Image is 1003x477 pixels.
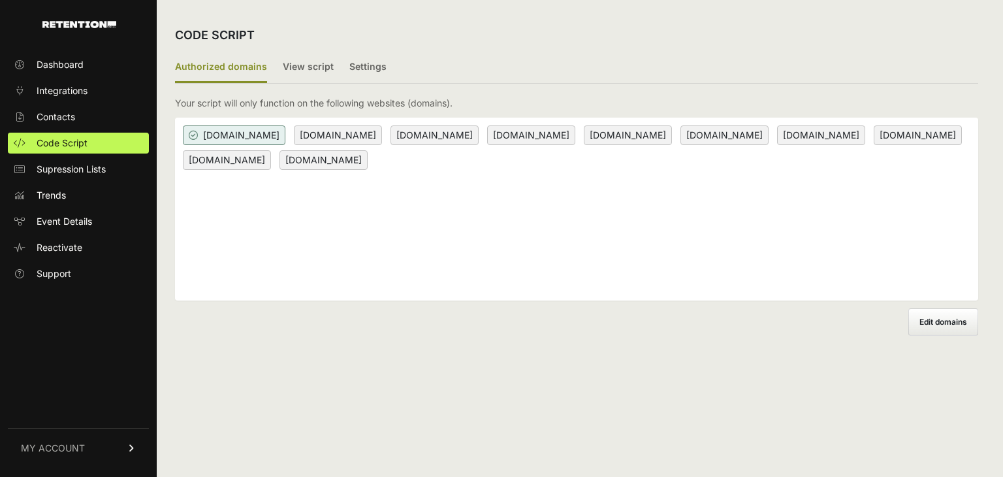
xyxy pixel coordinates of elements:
a: Reactivate [8,237,149,258]
span: Code Script [37,137,88,150]
span: [DOMAIN_NAME] [183,150,271,170]
span: [DOMAIN_NAME] [294,125,382,145]
span: [DOMAIN_NAME] [584,125,672,145]
a: Trends [8,185,149,206]
span: Supression Lists [37,163,106,176]
span: Dashboard [37,58,84,71]
label: View script [283,52,334,83]
img: Retention.com [42,21,116,28]
a: MY ACCOUNT [8,428,149,468]
span: [DOMAIN_NAME] [680,125,769,145]
span: Trends [37,189,66,202]
span: Integrations [37,84,88,97]
a: Integrations [8,80,149,101]
a: Dashboard [8,54,149,75]
p: Your script will only function on the following websites (domains). [175,97,453,110]
span: Event Details [37,215,92,228]
a: Supression Lists [8,159,149,180]
span: [DOMAIN_NAME] [183,125,285,145]
label: Settings [349,52,387,83]
a: Support [8,263,149,284]
span: [DOMAIN_NAME] [487,125,575,145]
span: [DOMAIN_NAME] [777,125,865,145]
span: Reactivate [37,241,82,254]
span: [DOMAIN_NAME] [390,125,479,145]
span: Support [37,267,71,280]
span: MY ACCOUNT [21,442,85,455]
label: Authorized domains [175,52,267,83]
a: Contacts [8,107,149,127]
span: [DOMAIN_NAME] [874,125,962,145]
span: Contacts [37,110,75,123]
h2: CODE SCRIPT [175,26,255,44]
span: Edit domains [919,317,967,327]
span: [DOMAIN_NAME] [279,150,368,170]
a: Event Details [8,211,149,232]
a: Code Script [8,133,149,154]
